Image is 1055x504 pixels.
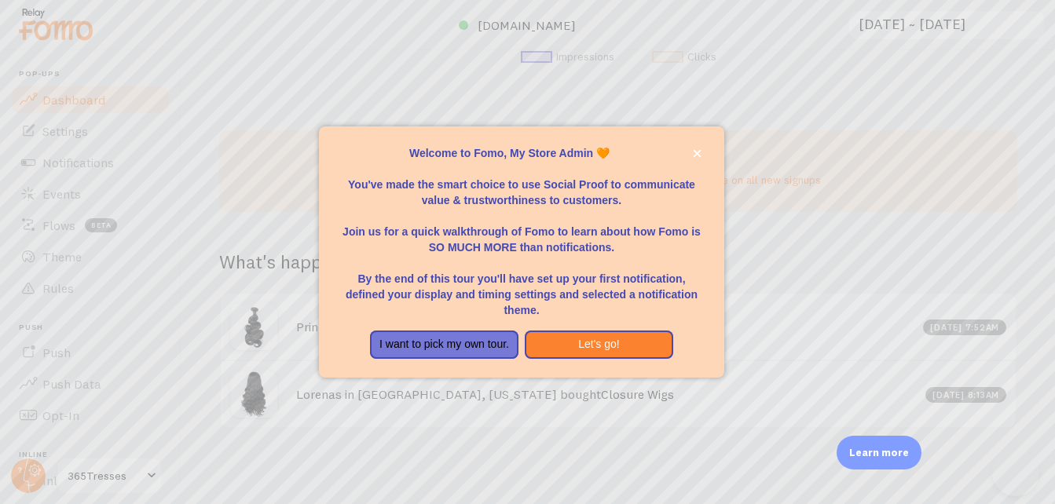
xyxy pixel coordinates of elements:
[338,255,705,318] p: By the end of this tour you'll have set up your first notification, defined your display and timi...
[370,331,518,359] button: I want to pick my own tour.
[849,445,909,460] p: Learn more
[689,145,705,162] button: close,
[525,331,673,359] button: Let's go!
[338,161,705,208] p: You've made the smart choice to use Social Proof to communicate value & trustworthiness to custom...
[319,126,723,378] div: Welcome to Fomo, My Store Admin 🧡You&amp;#39;ve made the smart choice to use Social Proof to comm...
[338,208,705,255] p: Join us for a quick walkthrough of Fomo to learn about how Fomo is SO MUCH MORE than notifications.
[837,436,921,469] div: Learn more
[338,145,705,161] p: Welcome to Fomo, My Store Admin 🧡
